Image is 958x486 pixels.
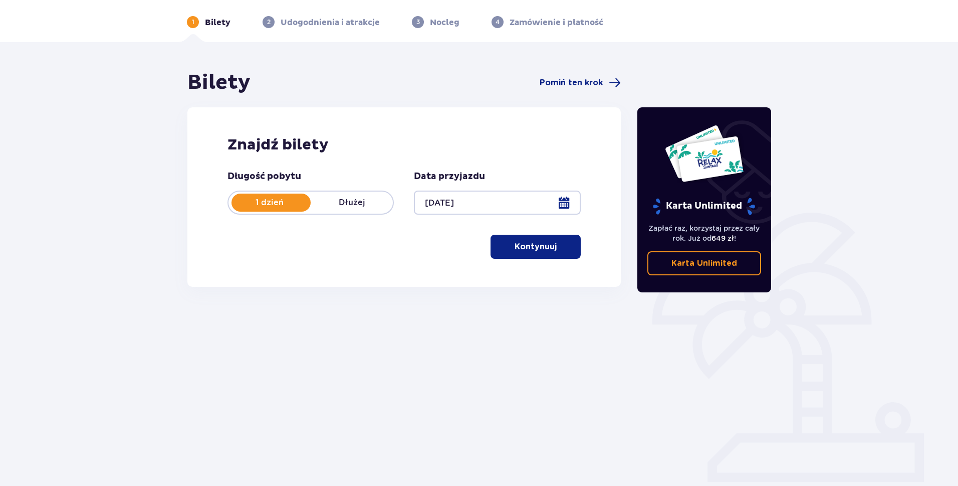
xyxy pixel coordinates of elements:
p: 1 [192,18,194,27]
p: 4 [496,18,500,27]
p: 3 [416,18,420,27]
p: Karta Unlimited [652,198,756,215]
p: Karta Unlimited [671,258,737,269]
p: Zapłać raz, korzystaj przez cały rok. Już od ! [647,223,762,243]
p: Długość pobytu [227,171,301,183]
a: Karta Unlimited [647,251,762,275]
h2: Znajdź bilety [227,135,581,154]
a: Pomiń ten krok [540,77,621,89]
span: 649 zł [711,234,734,242]
h1: Bilety [187,70,251,95]
p: Bilety [205,17,230,28]
p: Dłużej [311,197,393,208]
p: 2 [267,18,271,27]
p: Udogodnienia i atrakcje [281,17,380,28]
p: Zamówienie i płatność [510,17,603,28]
p: 1 dzień [228,197,311,208]
p: Nocleg [430,17,459,28]
p: Data przyjazdu [414,171,485,183]
span: Pomiń ten krok [540,77,603,88]
button: Kontynuuj [491,235,581,259]
p: Kontynuuj [515,241,557,252]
